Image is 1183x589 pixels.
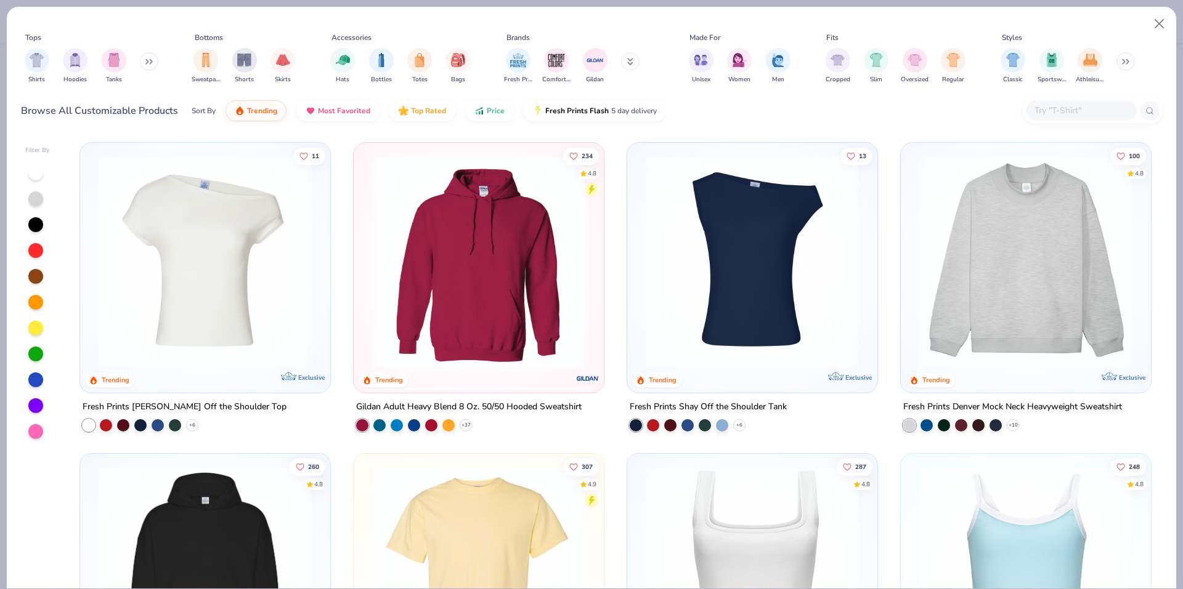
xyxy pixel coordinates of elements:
button: filter button [542,48,571,84]
div: filter for Classic [1001,48,1025,84]
div: Browse All Customizable Products [21,103,178,118]
img: Fresh Prints Image [509,51,527,70]
button: filter button [330,48,355,84]
img: f5d85501-0dbb-4ee4-b115-c08fa3845d83 [913,155,1139,368]
button: filter button [1038,48,1066,84]
button: filter button [504,48,532,84]
span: 260 [309,463,320,470]
button: Like [840,147,872,164]
img: Sportswear Image [1045,53,1059,67]
img: Shorts Image [237,53,251,67]
span: + 37 [461,422,471,429]
span: Men [772,75,784,84]
img: trending.gif [235,106,245,116]
img: 01756b78-01f6-4cc6-8d8a-3c30c1a0c8ac [366,155,591,368]
span: 234 [582,153,593,159]
div: filter for Sportswear [1038,48,1066,84]
img: af1e0f41-62ea-4e8f-9b2b-c8bb59fc549d [864,155,1090,368]
span: Bags [451,75,465,84]
button: filter button [407,48,432,84]
img: Bags Image [451,53,465,67]
button: filter button [727,48,752,84]
div: filter for Bottles [369,48,394,84]
span: Trending [247,106,277,116]
div: filter for Bags [446,48,471,84]
button: Trending [226,100,287,121]
span: Comfort Colors [542,75,571,84]
span: 5 day delivery [611,104,657,118]
div: Accessories [331,32,372,43]
button: Close [1148,12,1171,36]
div: Fresh Prints Denver Mock Neck Heavyweight Sweatshirt [903,399,1122,415]
div: 4.8 [588,169,596,178]
div: filter for Cropped [826,48,850,84]
div: Bottoms [195,32,223,43]
img: Bottles Image [375,53,388,67]
button: Like [1110,147,1146,164]
button: filter button [232,48,257,84]
span: Unisex [692,75,710,84]
button: Fresh Prints Flash5 day delivery [524,100,666,121]
div: filter for Comfort Colors [542,48,571,84]
span: Shirts [28,75,45,84]
span: 100 [1129,153,1140,159]
span: Slim [870,75,882,84]
div: filter for Skirts [270,48,295,84]
div: filter for Shirts [25,48,49,84]
div: filter for Unisex [689,48,713,84]
span: Sweatpants [192,75,220,84]
div: Fits [826,32,839,43]
span: Cropped [826,75,850,84]
div: filter for Fresh Prints [504,48,532,84]
img: Shirts Image [30,53,44,67]
span: Bottles [371,75,392,84]
span: Totes [412,75,428,84]
div: 4.8 [1135,169,1144,178]
div: filter for Sweatpants [192,48,220,84]
span: Shorts [235,75,254,84]
div: Fresh Prints [PERSON_NAME] Off the Shoulder Top [83,399,287,415]
img: Tanks Image [107,53,121,67]
button: filter button [270,48,295,84]
div: 4.8 [861,479,870,489]
div: Styles [1002,32,1022,43]
span: 11 [312,153,320,159]
button: filter button [446,48,471,84]
img: Skirts Image [276,53,290,67]
button: filter button [102,48,126,84]
div: filter for Shorts [232,48,257,84]
button: Like [290,458,326,475]
button: filter button [864,48,888,84]
img: Sweatpants Image [199,53,213,67]
button: filter button [826,48,850,84]
span: Most Favorited [318,106,370,116]
span: Athleisure [1076,75,1104,84]
img: Gildan logo [575,366,600,391]
span: 13 [859,153,866,159]
button: Like [294,147,326,164]
div: filter for Gildan [583,48,608,84]
div: Tops [25,32,41,43]
span: Top Rated [411,106,446,116]
img: Regular Image [946,53,961,67]
div: filter for Athleisure [1076,48,1104,84]
div: filter for Totes [407,48,432,84]
button: Top Rated [389,100,455,121]
span: 307 [582,463,593,470]
button: filter button [941,48,966,84]
span: Regular [942,75,964,84]
button: Like [563,458,599,475]
img: Cropped Image [831,53,845,67]
img: Men Image [771,53,785,67]
button: filter button [192,48,220,84]
button: Like [563,147,599,164]
div: Brands [506,32,530,43]
button: filter button [369,48,394,84]
img: Classic Image [1006,53,1020,67]
input: Try "T-Shirt" [1033,103,1128,118]
img: Totes Image [413,53,426,67]
span: Tanks [106,75,122,84]
img: TopRated.gif [399,106,409,116]
button: filter button [766,48,791,84]
div: filter for Tanks [102,48,126,84]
